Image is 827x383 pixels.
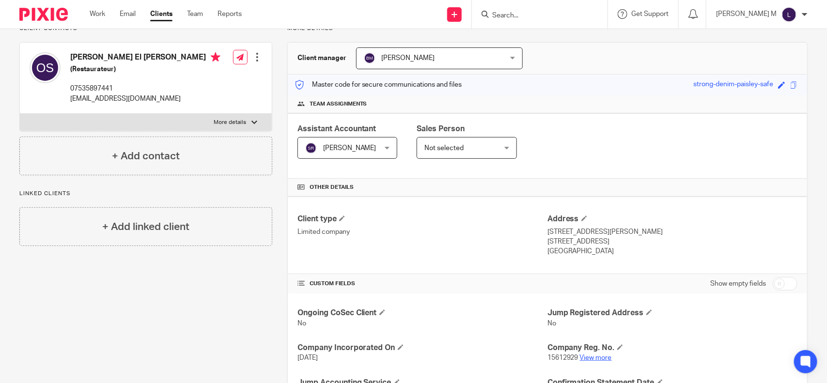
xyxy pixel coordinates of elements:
span: Not selected [424,145,464,152]
span: Team assignments [310,100,367,108]
span: [PERSON_NAME] [382,55,435,61]
h4: Company Incorporated On [297,343,547,353]
img: svg%3E [781,7,797,22]
a: View more [580,354,612,361]
h3: Client manager [297,53,346,63]
p: [GEOGRAPHIC_DATA] [547,246,797,256]
h4: CUSTOM FIELDS [297,280,547,288]
span: [PERSON_NAME] [323,145,376,152]
a: Work [90,9,105,19]
p: [STREET_ADDRESS] [547,237,797,246]
i: Primary [211,52,220,62]
span: [DATE] [297,354,318,361]
h4: Ongoing CoSec Client [297,308,547,318]
img: svg%3E [305,142,317,154]
p: [EMAIL_ADDRESS][DOMAIN_NAME] [70,94,220,104]
a: Email [120,9,136,19]
h4: + Add contact [112,149,180,164]
h4: + Add linked client [102,219,189,234]
span: 15612929 [547,354,578,361]
span: Sales Person [417,125,465,133]
p: More details [214,119,247,126]
img: Pixie [19,8,68,21]
img: svg%3E [364,52,375,64]
label: Show empty fields [710,279,766,289]
img: svg%3E [30,52,61,83]
span: Get Support [631,11,669,17]
p: Linked clients [19,190,272,198]
h4: [PERSON_NAME] El [PERSON_NAME] [70,52,220,64]
input: Search [491,12,578,20]
h4: Client type [297,214,547,224]
h5: (Restaurateur) [70,64,220,74]
div: strong-denim-paisley-safe [693,79,773,91]
p: 07535897441 [70,84,220,93]
span: Other details [310,184,354,191]
span: No [547,320,556,327]
a: Reports [218,9,242,19]
h4: Address [547,214,797,224]
h4: Jump Registered Address [547,308,797,318]
h4: Company Reg. No. [547,343,797,353]
a: Clients [150,9,172,19]
p: [PERSON_NAME] M [716,9,777,19]
p: Limited company [297,227,547,237]
span: Assistant Accountant [297,125,376,133]
span: No [297,320,306,327]
p: Master code for secure communications and files [295,80,462,90]
a: Team [187,9,203,19]
p: [STREET_ADDRESS][PERSON_NAME] [547,227,797,237]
